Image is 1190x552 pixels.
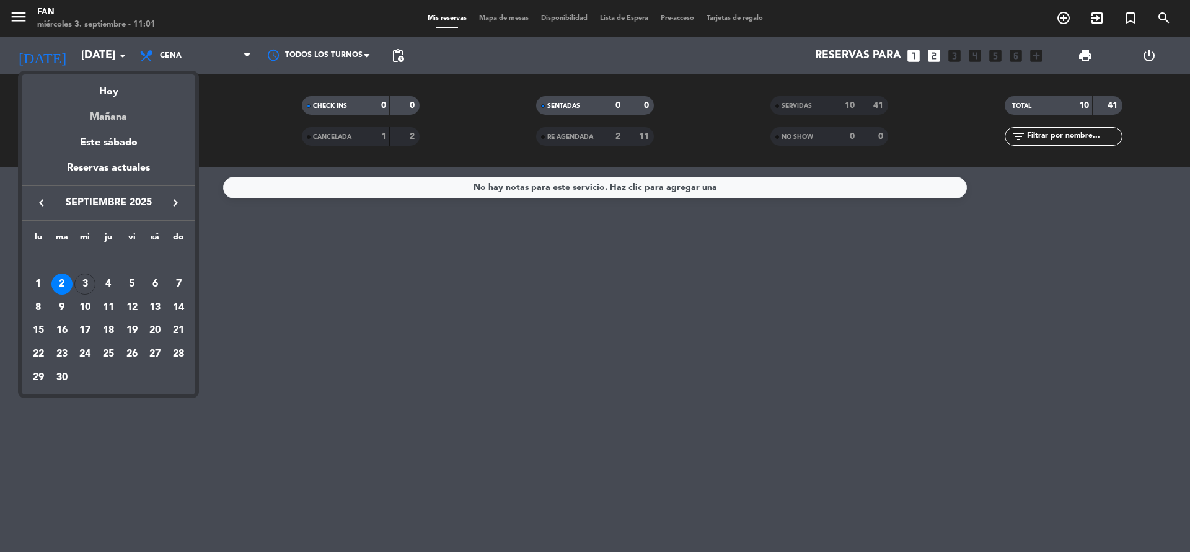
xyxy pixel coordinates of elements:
[27,249,190,272] td: SEP.
[73,296,97,319] td: 10 de septiembre de 2025
[97,230,120,249] th: jueves
[27,366,50,390] td: 29 de septiembre de 2025
[27,319,50,342] td: 15 de septiembre de 2025
[97,272,120,296] td: 4 de septiembre de 2025
[144,274,165,295] div: 6
[73,342,97,366] td: 24 de septiembre de 2025
[50,342,74,366] td: 23 de septiembre de 2025
[168,320,189,341] div: 21
[168,195,183,210] i: keyboard_arrow_right
[27,230,50,249] th: lunes
[120,296,144,319] td: 12 de septiembre de 2025
[164,195,187,211] button: keyboard_arrow_right
[97,342,120,366] td: 25 de septiembre de 2025
[167,272,190,296] td: 7 de septiembre de 2025
[144,319,167,342] td: 20 de septiembre de 2025
[51,344,73,365] div: 23
[98,344,119,365] div: 25
[74,320,95,341] div: 17
[167,342,190,366] td: 28 de septiembre de 2025
[27,272,50,296] td: 1 de septiembre de 2025
[120,342,144,366] td: 26 de septiembre de 2025
[144,272,167,296] td: 6 de septiembre de 2025
[121,320,143,341] div: 19
[167,230,190,249] th: domingo
[28,297,49,318] div: 8
[51,297,73,318] div: 9
[144,297,165,318] div: 13
[30,195,53,211] button: keyboard_arrow_left
[97,296,120,319] td: 11 de septiembre de 2025
[34,195,49,210] i: keyboard_arrow_left
[121,274,143,295] div: 5
[28,320,49,341] div: 15
[74,344,95,365] div: 24
[73,272,97,296] td: 3 de septiembre de 2025
[73,230,97,249] th: miércoles
[28,344,49,365] div: 22
[50,319,74,342] td: 16 de septiembre de 2025
[168,344,189,365] div: 28
[120,272,144,296] td: 5 de septiembre de 2025
[144,296,167,319] td: 13 de septiembre de 2025
[51,367,73,388] div: 30
[120,230,144,249] th: viernes
[168,274,189,295] div: 7
[144,342,167,366] td: 27 de septiembre de 2025
[98,297,119,318] div: 11
[74,274,95,295] div: 3
[144,230,167,249] th: sábado
[98,320,119,341] div: 18
[50,272,74,296] td: 2 de septiembre de 2025
[168,297,189,318] div: 14
[50,366,74,390] td: 30 de septiembre de 2025
[51,320,73,341] div: 16
[50,296,74,319] td: 9 de septiembre de 2025
[28,367,49,388] div: 29
[144,344,165,365] div: 27
[167,319,190,342] td: 21 de septiembre de 2025
[97,319,120,342] td: 18 de septiembre de 2025
[167,296,190,319] td: 14 de septiembre de 2025
[22,125,195,160] div: Este sábado
[28,274,49,295] div: 1
[50,230,74,249] th: martes
[121,297,143,318] div: 12
[98,274,119,295] div: 4
[27,296,50,319] td: 8 de septiembre de 2025
[74,297,95,318] div: 10
[22,160,195,185] div: Reservas actuales
[27,342,50,366] td: 22 de septiembre de 2025
[73,319,97,342] td: 17 de septiembre de 2025
[22,74,195,100] div: Hoy
[120,319,144,342] td: 19 de septiembre de 2025
[22,100,195,125] div: Mañana
[144,320,165,341] div: 20
[51,274,73,295] div: 2
[53,195,164,211] span: septiembre 2025
[121,344,143,365] div: 26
